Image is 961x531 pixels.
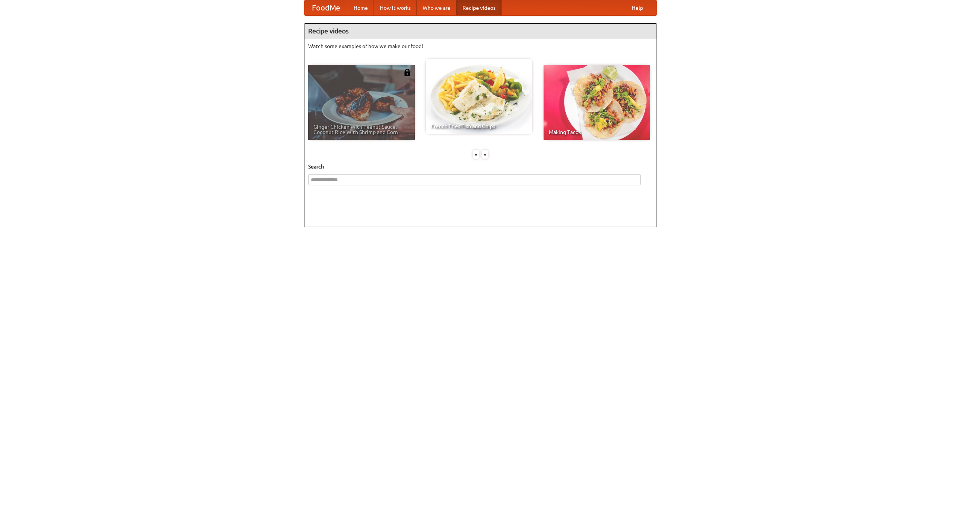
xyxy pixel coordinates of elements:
a: Who we are [417,0,456,15]
a: How it works [374,0,417,15]
img: 483408.png [404,69,411,76]
a: French Fries Fish and Chips [426,59,532,134]
span: Making Tacos [549,129,645,135]
div: » [482,150,488,159]
a: Home [348,0,374,15]
a: Making Tacos [544,65,650,140]
a: Help [626,0,649,15]
span: French Fries Fish and Chips [431,123,527,129]
a: Recipe videos [456,0,502,15]
a: FoodMe [304,0,348,15]
p: Watch some examples of how we make our food! [308,42,653,50]
h5: Search [308,163,653,170]
h4: Recipe videos [304,24,657,39]
div: « [473,150,479,159]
